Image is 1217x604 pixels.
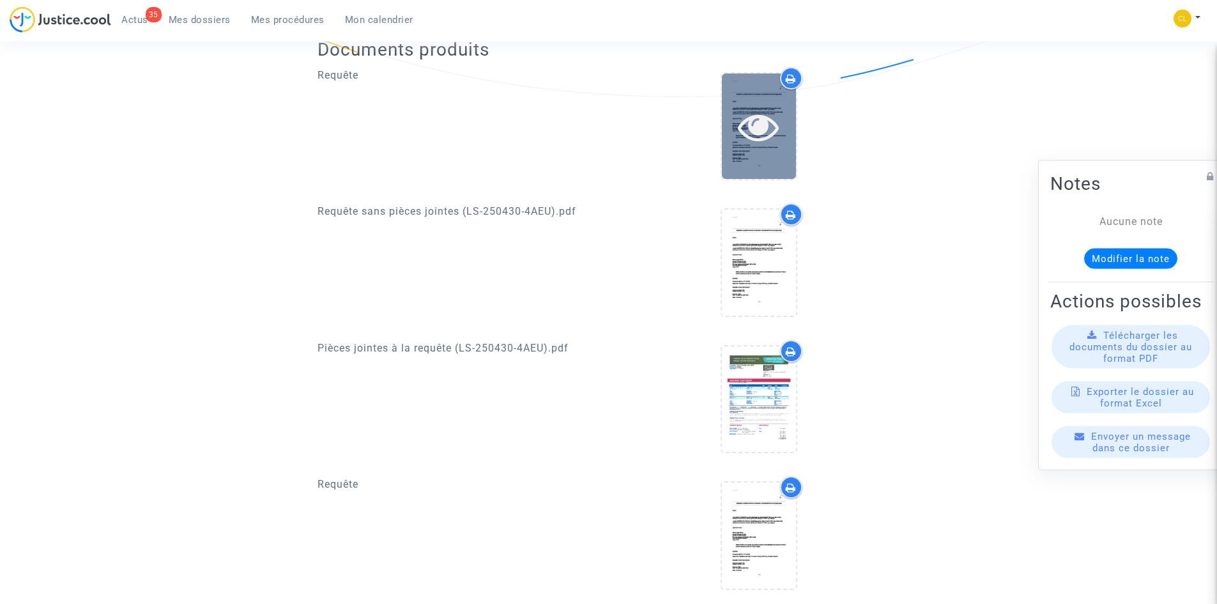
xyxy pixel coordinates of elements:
span: Exporter le dossier au format Excel [1087,385,1194,408]
h2: Notes [1050,172,1211,194]
a: Mes dossiers [158,10,241,29]
a: Mon calendrier [335,10,424,29]
div: Aucune note [1069,213,1192,229]
span: Mes dossiers [169,14,231,26]
p: Requête sans pièces jointes (LS-250430-4AEU).pdf [318,203,599,219]
div: 35 [146,7,162,22]
a: 35Actus [111,10,158,29]
a: Mes procédures [241,10,335,29]
p: Requête [318,67,599,83]
span: Mon calendrier [345,14,413,26]
span: Actus [121,14,148,26]
p: Requête [318,476,599,492]
img: d88fc4c109cc0a8775a6143455c9fcdd [1174,10,1191,27]
img: jc-logo.svg [10,6,111,33]
p: Pièces jointes à la requête (LS-250430-4AEU).pdf [318,340,599,356]
span: Télécharger les documents du dossier au format PDF [1069,329,1192,364]
h2: Documents produits [318,38,899,61]
span: Mes procédures [251,14,325,26]
button: Modifier la note [1084,248,1177,268]
h2: Actions possibles [1050,290,1211,312]
span: Envoyer un message dans ce dossier [1091,430,1191,453]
